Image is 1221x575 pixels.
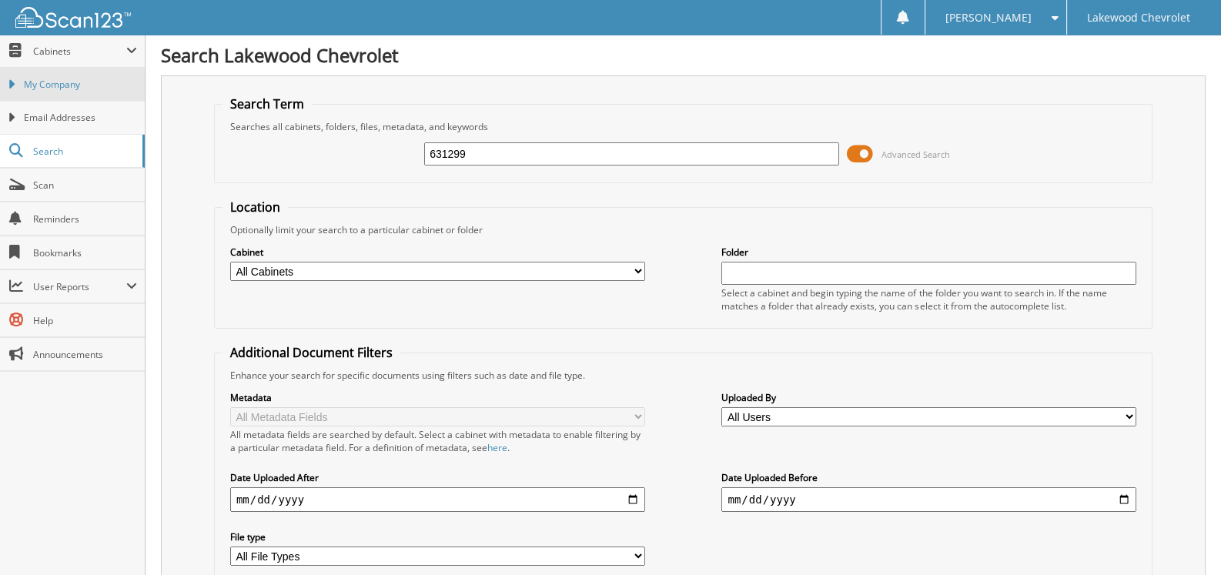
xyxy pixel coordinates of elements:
[33,179,137,192] span: Scan
[881,149,950,160] span: Advanced Search
[222,223,1144,236] div: Optionally limit your search to a particular cabinet or folder
[230,428,645,454] div: All metadata fields are searched by default. Select a cabinet with metadata to enable filtering b...
[222,344,400,361] legend: Additional Document Filters
[721,391,1136,404] label: Uploaded By
[230,471,645,484] label: Date Uploaded After
[33,145,135,158] span: Search
[15,7,131,28] img: scan123-logo-white.svg
[33,348,137,361] span: Announcements
[945,13,1032,22] span: [PERSON_NAME]
[721,286,1136,313] div: Select a cabinet and begin typing the name of the folder you want to search in. If the name match...
[33,212,137,226] span: Reminders
[487,441,507,454] a: here
[33,280,126,293] span: User Reports
[33,45,126,58] span: Cabinets
[161,42,1206,68] h1: Search Lakewood Chevrolet
[230,391,645,404] label: Metadata
[230,530,645,543] label: File type
[222,95,312,112] legend: Search Term
[230,487,645,512] input: start
[33,246,137,259] span: Bookmarks
[230,246,645,259] label: Cabinet
[1087,13,1190,22] span: Lakewood Chevrolet
[222,199,288,216] legend: Location
[721,487,1136,512] input: end
[33,314,137,327] span: Help
[721,246,1136,259] label: Folder
[222,369,1144,382] div: Enhance your search for specific documents using filters such as date and file type.
[24,78,137,92] span: My Company
[24,111,137,125] span: Email Addresses
[222,120,1144,133] div: Searches all cabinets, folders, files, metadata, and keywords
[721,471,1136,484] label: Date Uploaded Before
[1144,501,1221,575] iframe: Chat Widget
